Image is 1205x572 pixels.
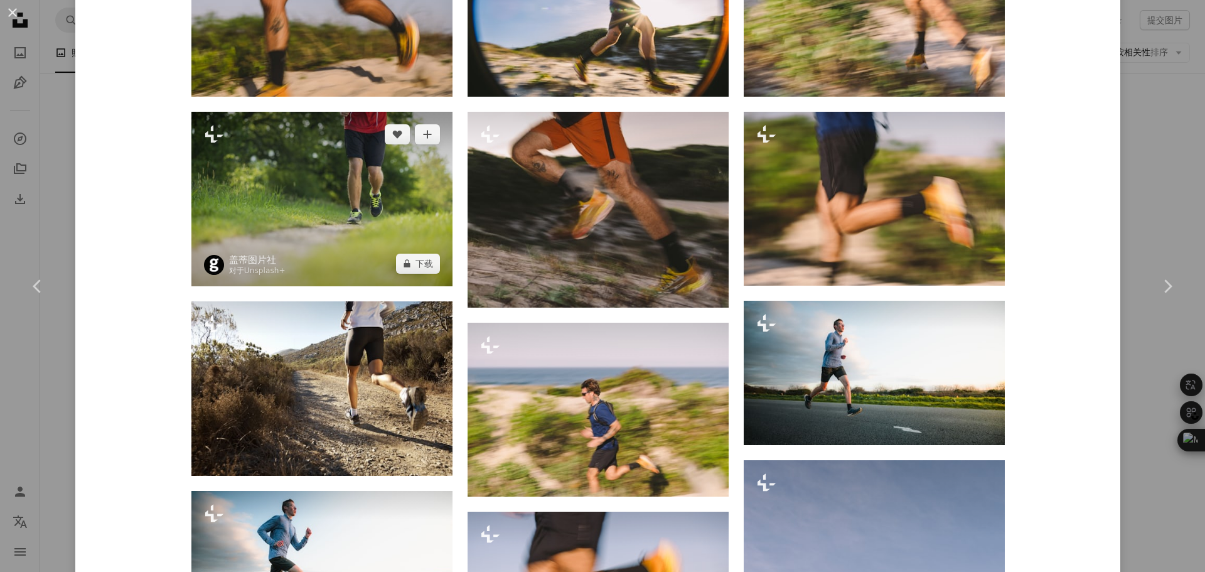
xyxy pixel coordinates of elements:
[744,367,1005,378] a: 一名男子在中午沿着道路奔跑
[191,382,453,394] a: 身穿运动服的男子在乡村慢跑的低矮部分
[415,124,440,144] button: 添加到收藏夹
[204,255,224,275] img: 前往 Getty Images 的个人资料
[468,4,729,15] a: 阳光明媚的日子，一名跑步者在户外锻炼。
[385,124,410,144] button: 喜欢
[191,193,453,204] a: 年轻人在阳光明媚的大自然中奔跑
[468,112,729,308] img: 跑步者正在移动，捕捉到模糊的动作。
[744,112,1005,286] img: 一名正在奔跑的跑步者被模糊地捕捉到。
[415,259,433,269] font: 下载
[191,112,453,286] img: 年轻人在阳光明媚的大自然中奔跑
[468,323,729,497] img: 跑步者沿着海边的沙路奔跑。
[468,404,729,415] a: 跑步者沿着海边的沙路奔跑。
[229,254,286,266] a: 盖蒂图片社
[744,193,1005,204] a: 一名正在奔跑的跑步者被模糊地捕捉到。
[191,301,453,476] img: 身穿运动服的男子在乡村慢跑的低矮部分
[191,557,453,568] a: 一名男子在天空背景下沿着道路奔跑
[244,266,286,275] a: Unsplash+
[191,4,453,15] a: 跑步者的双腿在运动中模糊，专注于比赛。
[468,203,729,215] a: 跑步者正在移动，捕捉到模糊的动作。
[744,4,1005,15] a: 一名跑步者在模糊的绿叶间飞奔。
[229,266,244,275] font: 对于
[1130,226,1205,347] a: 下一个
[229,254,276,266] font: 盖蒂图片社
[744,301,1005,445] img: 一名男子在中午沿着道路奔跑
[396,254,440,274] button: 下载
